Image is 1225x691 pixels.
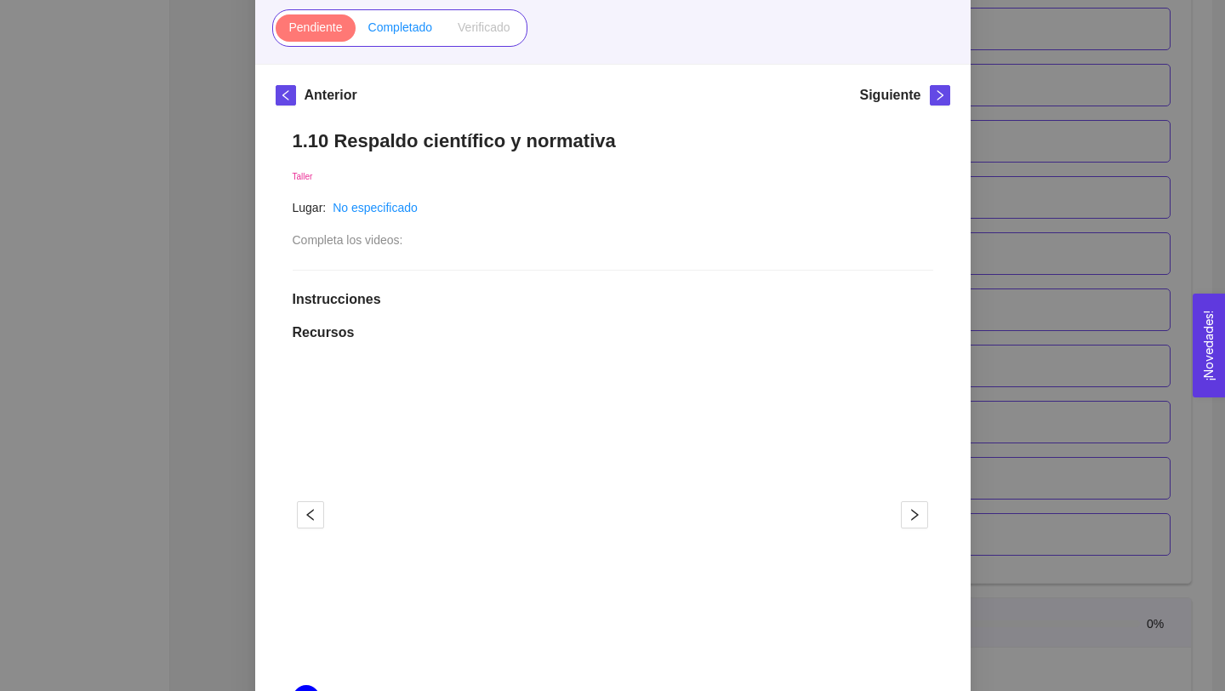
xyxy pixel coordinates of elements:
button: right [901,501,928,528]
iframe: 02 Juan Normativa y Regisros Aplicables II [340,362,885,668]
span: left [298,508,323,522]
button: 1 [593,643,607,646]
h5: Anterior [305,85,357,106]
a: No especificado [333,201,418,214]
button: left [276,85,296,106]
h5: Siguiente [859,85,920,106]
span: Completa los videos: [293,233,403,247]
button: left [297,501,324,528]
button: 2 [612,643,632,646]
h1: Instrucciones [293,291,933,308]
button: right [930,85,950,106]
button: Open Feedback Widget [1193,294,1225,397]
span: right [902,508,927,522]
article: Lugar: [293,198,327,217]
span: Taller [293,172,313,181]
span: right [931,89,949,101]
span: left [276,89,295,101]
span: Pendiente [288,20,342,34]
h1: Recursos [293,324,933,341]
span: Completado [368,20,433,34]
h1: 1.10 Respaldo científico y normativa [293,129,933,152]
span: Verificado [458,20,510,34]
